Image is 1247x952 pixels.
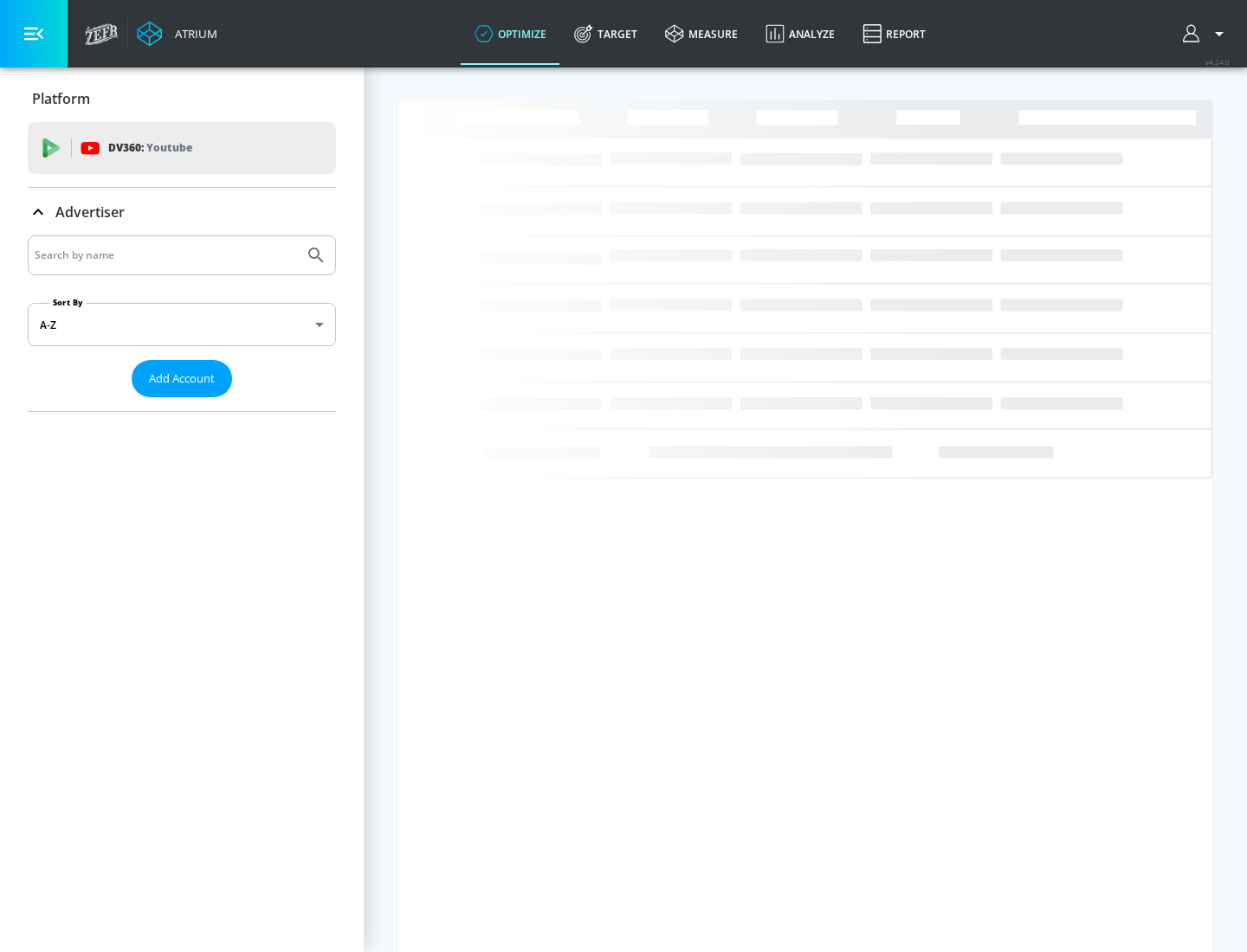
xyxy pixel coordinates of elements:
[149,369,215,389] span: Add Account
[560,3,651,65] a: Target
[28,235,336,411] div: Advertiser
[28,303,336,346] div: A-Z
[55,203,125,222] p: Advertiser
[849,3,940,65] a: Report
[461,3,560,65] a: optimize
[28,397,336,411] nav: list of Advertiser
[28,188,336,236] div: Advertiser
[651,3,752,65] a: measure
[49,297,87,308] label: Sort By
[28,74,336,123] div: Platform
[35,244,297,267] input: Search by name
[32,89,90,108] p: Platform
[168,26,217,42] div: Atrium
[137,21,217,47] a: Atrium
[132,360,232,397] button: Add Account
[146,138,192,157] p: Youtube
[108,138,192,158] p: DV360:
[1205,57,1230,67] span: v 4.24.0
[28,122,336,174] div: DV360: Youtube
[752,3,849,65] a: Analyze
